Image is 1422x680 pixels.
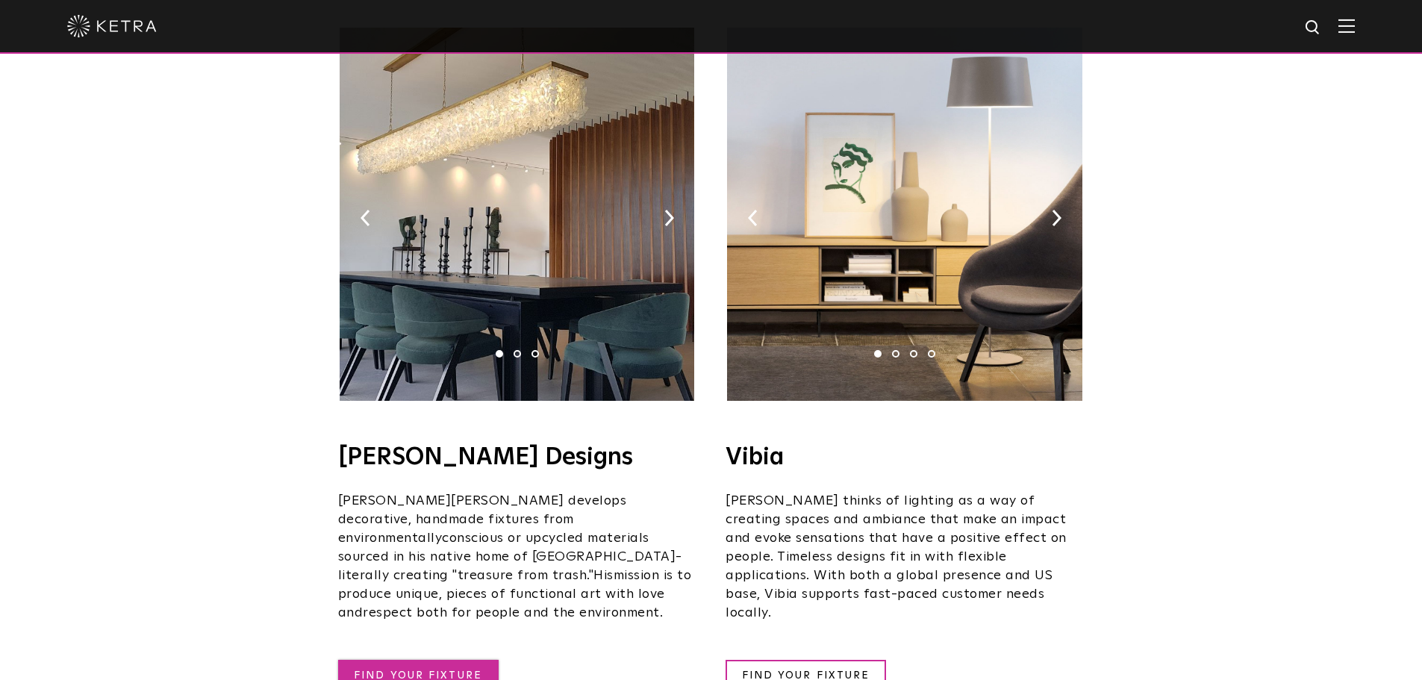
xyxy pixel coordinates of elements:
[1304,19,1323,37] img: search icon
[340,28,694,401] img: Pikus_KetraReadySolutions-02.jpg
[1052,210,1061,226] img: arrow-right-black.svg
[338,569,692,620] span: mission is to produce unique, pieces of functional art with love and
[726,446,1084,470] h4: Vibia
[727,28,1082,401] img: VIBIA_KetraReadySolutions-02.jpg
[338,494,627,545] span: develops decorative, handmade fixtures from environmentally
[726,492,1084,623] p: [PERSON_NAME] thinks of lighting as a way of creating spaces and ambiance that make an impact and...
[338,531,682,582] span: conscious or upcycled materials sourced in his native home of [GEOGRAPHIC_DATA]- literally creati...
[363,606,663,620] span: respect both for people and the environment.
[67,15,157,37] img: ketra-logo-2019-white
[451,494,564,508] span: [PERSON_NAME]
[1338,19,1355,33] img: Hamburger%20Nav.svg
[338,494,452,508] span: [PERSON_NAME]
[361,210,370,226] img: arrow-left-black.svg
[338,446,696,470] h4: [PERSON_NAME] Designs​
[664,210,674,226] img: arrow-right-black.svg
[593,569,614,582] span: His
[748,210,758,226] img: arrow-left-black.svg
